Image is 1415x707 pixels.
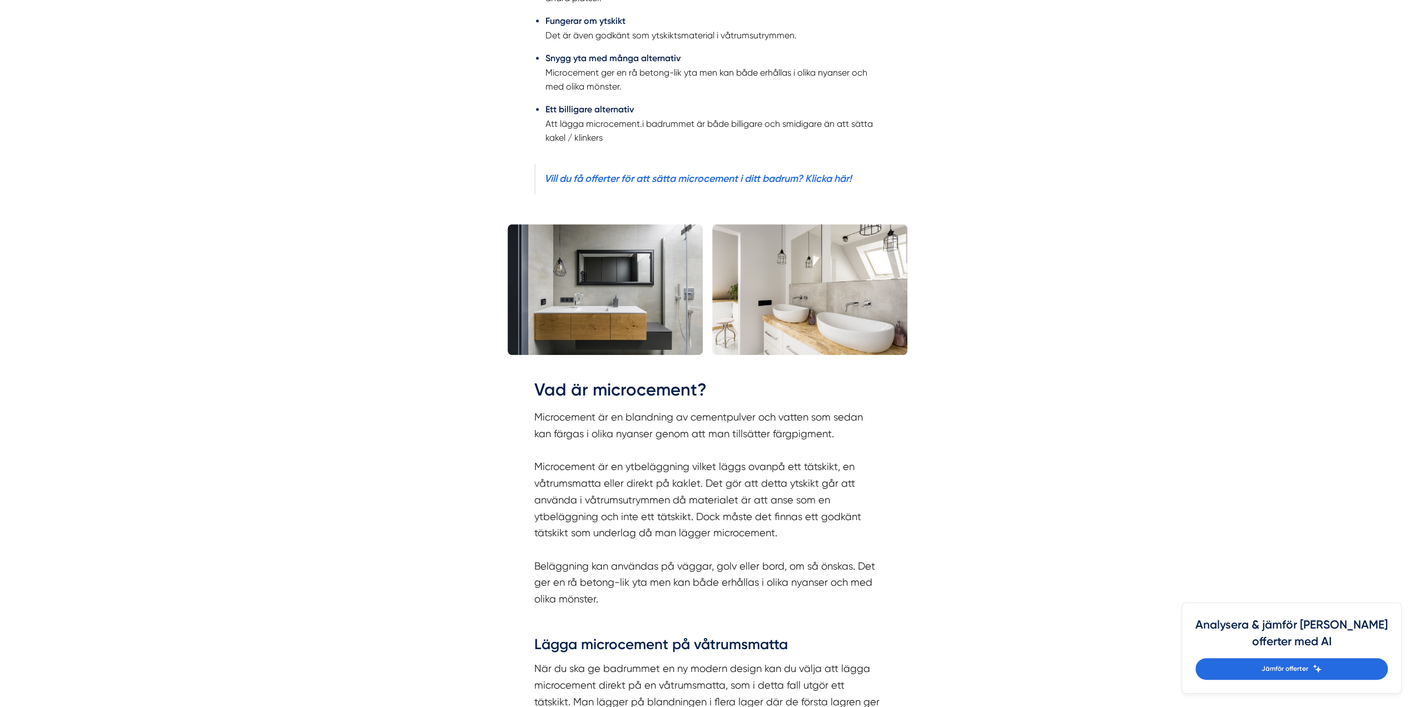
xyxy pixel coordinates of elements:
strong: Snygg yta med många alternativ [545,53,681,63]
h4: Analysera & jämför [PERSON_NAME] offerter med AI [1195,616,1388,658]
span: Jämför offerter [1262,664,1308,674]
a: Jämför offerter [1195,658,1388,680]
img: bild [712,224,908,355]
strong: Vill du få offerter för att sätta microcement i ditt badrum? Klicka här! [544,172,852,185]
li: Microcement ger en rå betong-lik yta men kan både erhållas i olika nyanser och med olika mönster. [545,51,881,93]
h3: Lägga microcement på våtrumsmatta [534,635,881,660]
li: Det är även godkänt som ytskiktsmaterial i våtrumsutrymmen. [545,14,881,42]
a: Vill du få offerter för att sätta microcement i ditt badrum? Klicka här! [544,172,852,184]
strong: Fungerar om ytskikt [545,16,625,26]
img: bild [508,224,703,355]
li: Att lägga microcement.i badrummet är både billigare och smidigare än att sätta kakel / klinkers [545,102,881,145]
strong: Ett billigare alternativ [545,104,634,115]
h2: Vad är microcement? [534,378,881,409]
p: Microcement är en blandning av cementpulver och vatten som sedan kan färgas i olika nyanser genom... [534,409,881,607]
